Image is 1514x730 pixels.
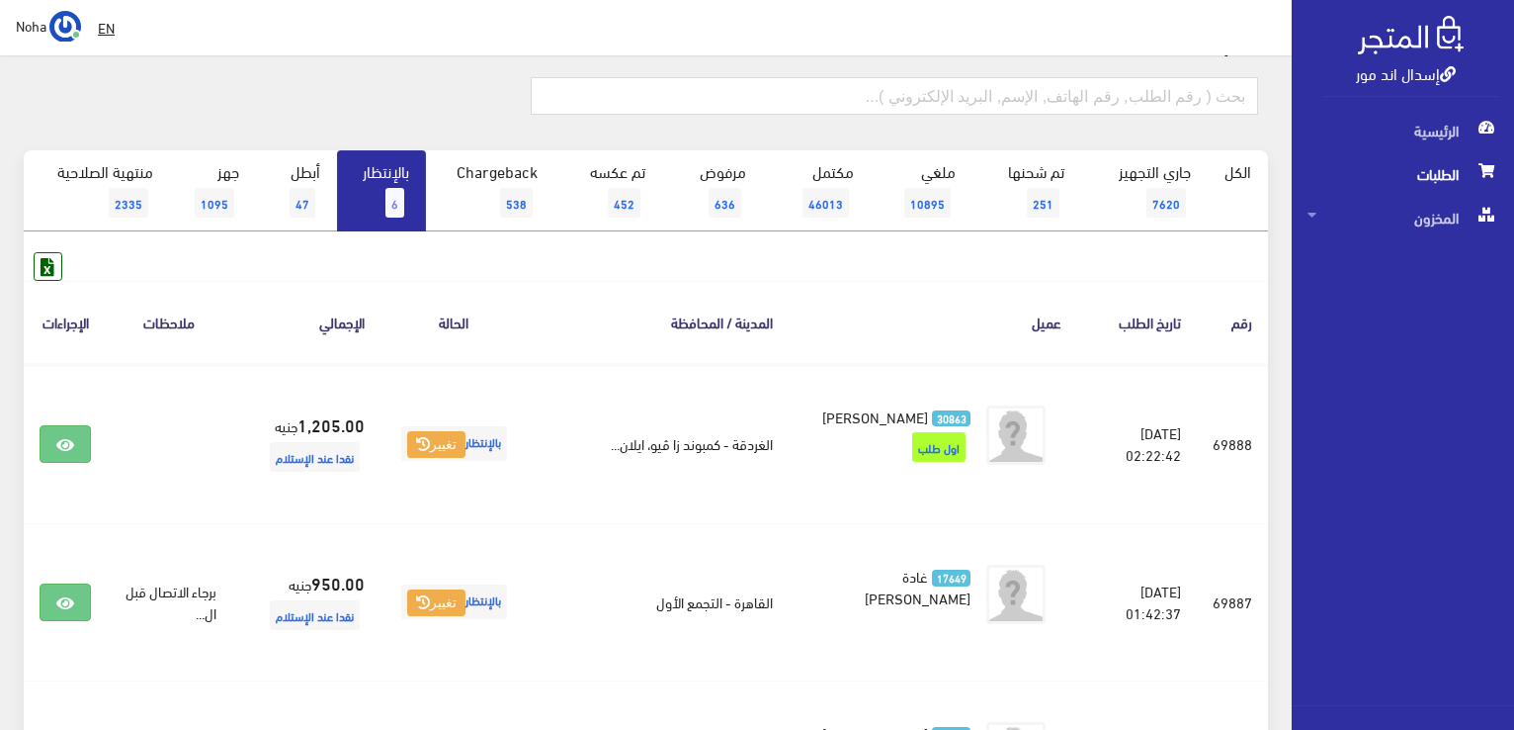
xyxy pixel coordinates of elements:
th: الإجراءات [24,281,107,363]
td: الغردقة - كمبوند زا ڤيو، ايلان... [528,364,790,524]
a: 30863 [PERSON_NAME] [820,406,970,427]
span: غادة [PERSON_NAME] [865,562,970,611]
strong: 1,205.00 [297,411,365,437]
a: Chargeback538 [426,150,554,231]
a: تم شحنها251 [972,150,1081,231]
span: 6 [385,188,404,218]
span: 1095 [195,188,234,218]
u: EN [98,15,115,40]
td: برجاء الاتصال قبل ال... [107,523,231,681]
a: الرئيسية [1292,109,1514,152]
a: 17649 غادة [PERSON_NAME] [820,565,970,608]
th: تاريخ الطلب [1077,281,1197,363]
span: بالإنتظار [401,426,507,461]
a: المخزون [1292,196,1514,239]
span: 17649 [932,570,970,587]
span: Noha [16,13,46,38]
span: 46013 [802,188,849,218]
th: عميل [789,281,1077,363]
span: نقدا عند الإستلام [270,442,360,472]
th: اﻹجمالي [232,281,380,363]
span: 538 [500,188,533,218]
iframe: Drift Widget Chat Controller [24,594,99,670]
th: ملاحظات [107,281,231,363]
a: الطلبات [1292,152,1514,196]
span: المخزون [1307,196,1498,239]
a: بالإنتظار6 [337,150,426,231]
input: بحث ( رقم الطلب, رقم الهاتف, الإسم, البريد اﻹلكتروني )... [531,77,1258,115]
a: تم عكسه452 [554,150,662,231]
button: تغيير [407,590,465,617]
th: الحالة [380,281,528,363]
a: إسدال اند مور [1356,58,1456,87]
span: 636 [709,188,741,218]
img: . [1358,16,1464,54]
td: جنيه [232,523,380,681]
span: 30863 [932,411,970,427]
a: أبطل47 [256,150,337,231]
span: 47 [290,188,315,218]
th: المدينة / المحافظة [528,281,790,363]
span: 452 [608,188,640,218]
td: جنيه [232,364,380,524]
span: 251 [1027,188,1059,218]
span: 10895 [904,188,951,218]
a: جاري التجهيز7620 [1081,150,1209,231]
span: اول طلب [912,432,966,462]
a: الكل [1208,150,1268,192]
td: 69887 [1197,523,1268,681]
a: مكتمل46013 [763,150,871,231]
a: منتهية الصلاحية2335 [24,150,170,231]
img: avatar.png [986,406,1046,465]
th: رقم [1197,281,1268,363]
td: [DATE] 01:42:37 [1077,523,1197,681]
a: جهز1095 [170,150,256,231]
img: ... [49,11,81,43]
td: القاهرة - التجمع الأول [528,523,790,681]
span: 7620 [1146,188,1186,218]
img: avatar.png [986,565,1046,624]
a: EN [90,10,123,46]
td: [DATE] 02:22:42 [1077,364,1197,524]
span: 2335 [109,188,148,218]
td: 69888 [1197,364,1268,524]
span: الطلبات [1307,152,1498,196]
a: ملغي10895 [871,150,972,231]
button: تغيير [407,431,465,459]
span: [PERSON_NAME] [822,403,928,430]
strong: 950.00 [311,570,365,595]
span: الرئيسية [1307,109,1498,152]
span: بالإنتظار [401,585,507,619]
span: نقدا عند الإستلام [270,600,360,630]
a: مرفوض636 [662,150,763,231]
a: ... Noha [16,10,81,42]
